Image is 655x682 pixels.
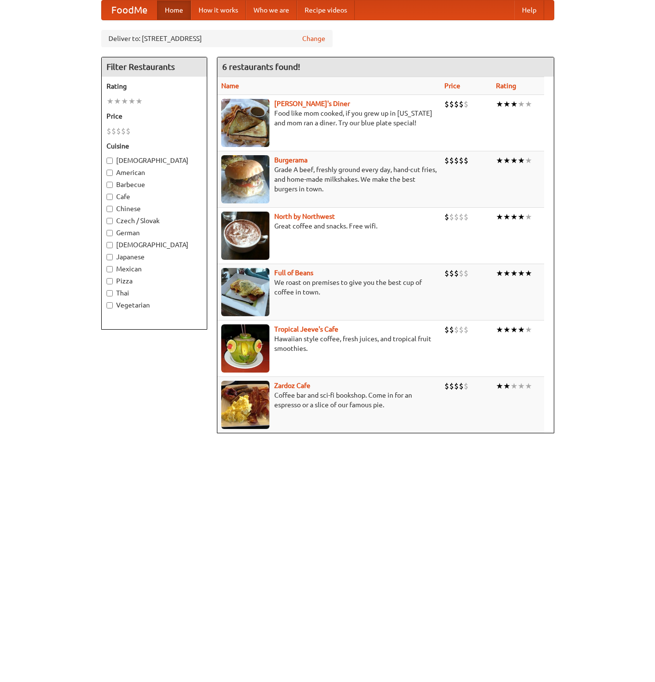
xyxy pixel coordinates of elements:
[510,99,518,109] li: ★
[107,266,113,272] input: Mexican
[107,158,113,164] input: [DEMOGRAPHIC_DATA]
[518,268,525,279] li: ★
[274,382,310,389] a: Zardoz Cafe
[107,278,113,284] input: Pizza
[503,212,510,222] li: ★
[525,324,532,335] li: ★
[274,100,350,107] a: [PERSON_NAME]'s Diner
[459,381,464,391] li: $
[464,155,468,166] li: $
[518,99,525,109] li: ★
[496,155,503,166] li: ★
[496,82,516,90] a: Rating
[107,204,202,214] label: Chinese
[107,276,202,286] label: Pizza
[449,268,454,279] li: $
[464,381,468,391] li: $
[107,206,113,212] input: Chinese
[121,126,126,136] li: $
[525,99,532,109] li: ★
[449,155,454,166] li: $
[503,381,510,391] li: ★
[107,141,202,151] h5: Cuisine
[107,192,202,201] label: Cafe
[496,212,503,222] li: ★
[444,268,449,279] li: $
[459,324,464,335] li: $
[128,96,135,107] li: ★
[274,325,338,333] a: Tropical Jeeve's Cafe
[107,300,202,310] label: Vegetarian
[221,278,437,297] p: We roast on premises to give you the best cup of coffee in town.
[221,324,269,373] img: jeeves.jpg
[464,212,468,222] li: $
[121,96,128,107] li: ★
[518,381,525,391] li: ★
[503,324,510,335] li: ★
[518,212,525,222] li: ★
[496,381,503,391] li: ★
[444,82,460,90] a: Price
[107,156,202,165] label: [DEMOGRAPHIC_DATA]
[518,155,525,166] li: ★
[107,290,113,296] input: Thai
[274,269,313,277] a: Full of Beans
[191,0,246,20] a: How it works
[525,155,532,166] li: ★
[107,216,202,226] label: Czech / Slovak
[454,268,459,279] li: $
[107,228,202,238] label: German
[107,218,113,224] input: Czech / Slovak
[221,82,239,90] a: Name
[444,381,449,391] li: $
[503,155,510,166] li: ★
[157,0,191,20] a: Home
[274,156,307,164] a: Burgerama
[459,99,464,109] li: $
[444,99,449,109] li: $
[221,165,437,194] p: Grade A beef, freshly ground every day, hand-cut fries, and home-made milkshakes. We make the bes...
[221,155,269,203] img: burgerama.jpg
[510,381,518,391] li: ★
[496,268,503,279] li: ★
[221,381,269,429] img: zardoz.jpg
[114,96,121,107] li: ★
[221,390,437,410] p: Coffee bar and sci-fi bookshop. Come in for an espresso or a slice of our famous pie.
[116,126,121,136] li: $
[107,182,113,188] input: Barbecue
[464,324,468,335] li: $
[126,126,131,136] li: $
[444,212,449,222] li: $
[510,268,518,279] li: ★
[107,254,113,260] input: Japanese
[454,212,459,222] li: $
[454,155,459,166] li: $
[510,324,518,335] li: ★
[107,264,202,274] label: Mexican
[525,268,532,279] li: ★
[102,57,207,77] h4: Filter Restaurants
[444,155,449,166] li: $
[503,99,510,109] li: ★
[222,62,300,71] ng-pluralize: 6 restaurants found!
[510,212,518,222] li: ★
[444,324,449,335] li: $
[101,30,333,47] div: Deliver to: [STREET_ADDRESS]
[454,381,459,391] li: $
[459,212,464,222] li: $
[107,180,202,189] label: Barbecue
[107,96,114,107] li: ★
[464,268,468,279] li: $
[107,252,202,262] label: Japanese
[518,324,525,335] li: ★
[449,381,454,391] li: $
[107,242,113,248] input: [DEMOGRAPHIC_DATA]
[135,96,143,107] li: ★
[449,324,454,335] li: $
[302,34,325,43] a: Change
